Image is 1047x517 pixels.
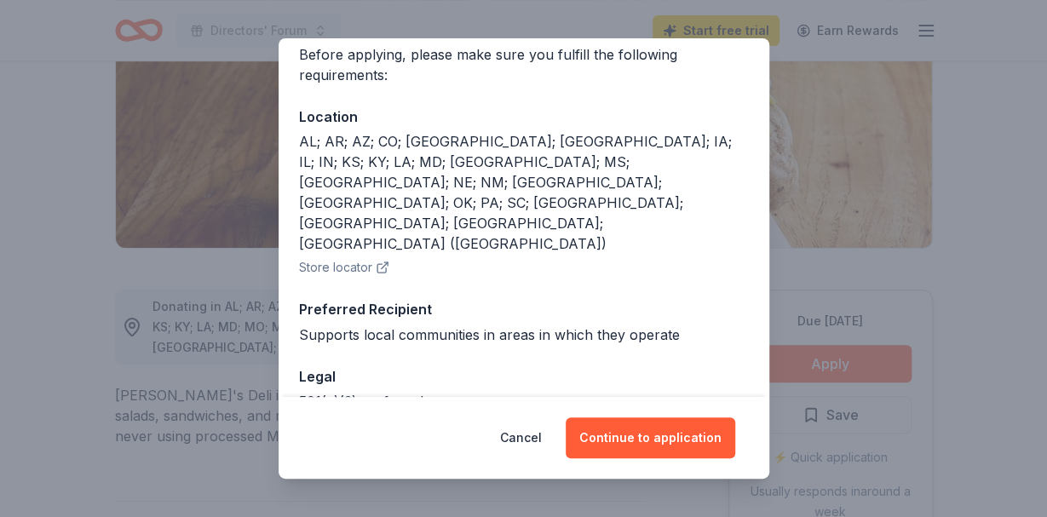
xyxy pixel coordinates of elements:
button: Continue to application [566,417,735,458]
button: Cancel [500,417,542,458]
div: Supports local communities in areas in which they operate [299,325,749,345]
div: Legal [299,365,749,388]
div: Before applying, please make sure you fulfill the following requirements: [299,44,749,85]
button: Store locator [299,257,389,278]
div: AL; AR; AZ; CO; [GEOGRAPHIC_DATA]; [GEOGRAPHIC_DATA]; IA; IL; IN; KS; KY; LA; MD; [GEOGRAPHIC_DAT... [299,131,749,254]
div: Location [299,106,749,128]
div: Preferred Recipient [299,298,749,320]
div: 501(c)(3) preferred [299,391,749,411]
